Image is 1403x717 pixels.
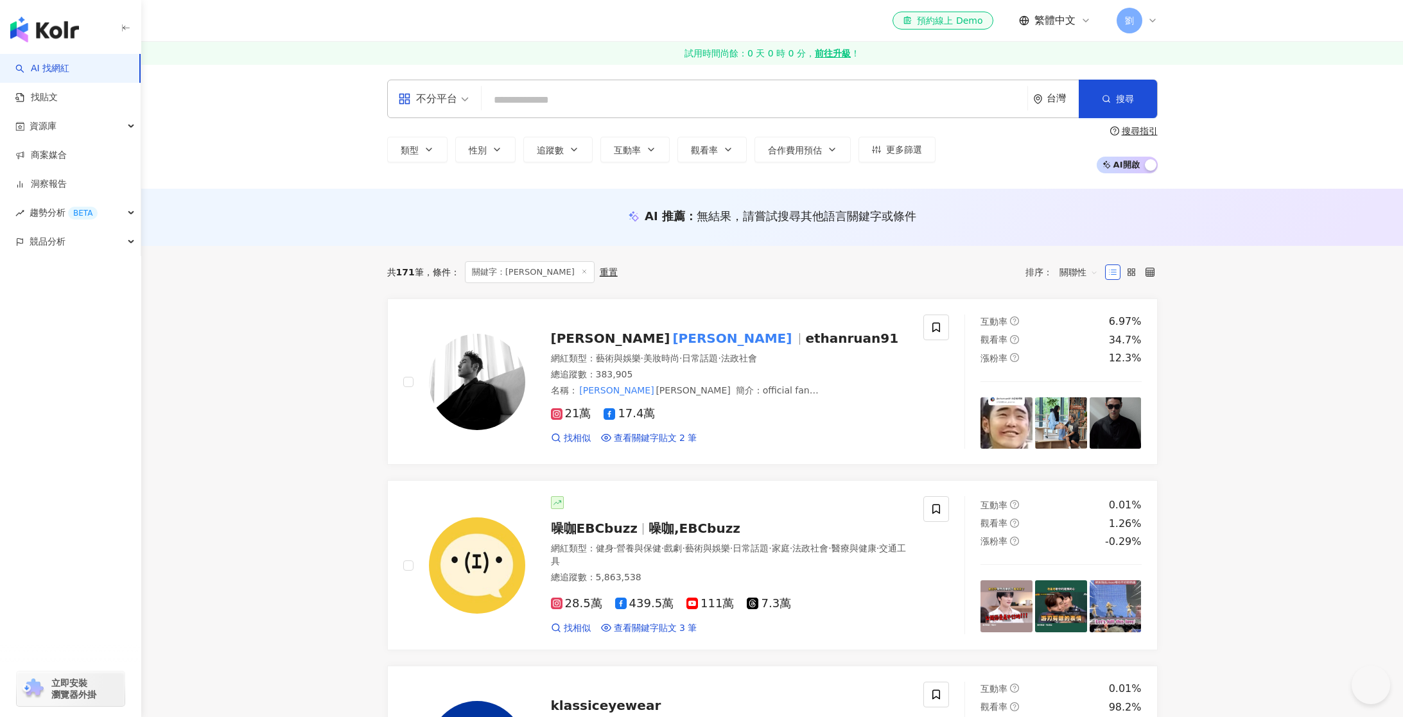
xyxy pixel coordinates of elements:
[615,597,674,610] span: 439.5萬
[523,137,593,162] button: 追蹤數
[551,368,909,381] div: 總追蹤數 ： 383,905
[980,536,1007,546] span: 漲粉率
[1033,94,1043,104] span: environment
[769,543,771,553] span: ·
[886,144,922,155] span: 更多篩選
[980,397,1033,449] img: post-image
[551,352,909,365] div: 網紅類型 ：
[429,517,525,614] img: KOL Avatar
[551,622,591,635] a: 找相似
[1035,397,1087,449] img: post-image
[604,407,655,420] span: 17.4萬
[1010,684,1019,693] span: question-circle
[980,702,1007,712] span: 觀看率
[1125,13,1134,28] span: 劉
[30,198,98,227] span: 趨勢分析
[1047,93,1079,104] div: 台灣
[398,92,411,105] span: appstore
[697,209,916,223] span: 無結果，請嘗試搜尋其他語言關鍵字或條件
[551,597,602,610] span: 28.5萬
[1010,335,1019,344] span: question-circle
[387,298,1158,465] a: KOL Avatar[PERSON_NAME][PERSON_NAME]ethanruan91網紅類型：藝術與娛樂·美妝時尚·日常話題·法政社會總追蹤數：383,905名稱：[PERSON_NA...
[551,521,638,536] span: 噪咖EBCbuzz
[455,137,516,162] button: 性別
[551,432,591,445] a: 找相似
[1122,126,1158,136] div: 搜尋指引
[578,383,656,397] mark: [PERSON_NAME]
[614,543,616,553] span: ·
[537,145,564,155] span: 追蹤數
[790,543,792,553] span: ·
[1116,94,1134,104] span: 搜尋
[596,353,641,363] span: 藝術與娛樂
[685,543,730,553] span: 藝術與娛樂
[68,207,98,220] div: BETA
[649,521,740,536] span: 噪咖,EBCbuzz
[1110,126,1119,135] span: question-circle
[1034,13,1076,28] span: 繁體中文
[686,597,734,610] span: 111萬
[1090,397,1142,449] img: post-image
[600,137,670,162] button: 互動率
[980,684,1007,694] span: 互動率
[670,328,794,349] mark: [PERSON_NAME]
[903,14,982,27] div: 預約線上 Demo
[828,543,831,553] span: ·
[573,395,651,410] mark: [PERSON_NAME]
[401,145,419,155] span: 類型
[551,331,670,346] span: [PERSON_NAME]
[876,543,879,553] span: ·
[614,622,697,635] span: 查看關鍵字貼文 3 筆
[551,542,909,567] div: 網紅類型 ：
[718,353,720,363] span: ·
[832,543,876,553] span: 醫療與健康
[1090,580,1142,632] img: post-image
[614,432,697,445] span: 查看關鍵字貼文 2 筆
[1010,537,1019,546] span: question-circle
[15,91,58,104] a: 找貼文
[980,334,1007,345] span: 觀看率
[679,353,682,363] span: ·
[15,62,69,75] a: searchAI 找網紅
[429,334,525,430] img: KOL Avatar
[815,47,851,60] strong: 前往升級
[805,331,898,346] span: ethanruan91
[772,543,790,553] span: 家庭
[677,137,747,162] button: 觀看率
[664,543,682,553] span: 戲劇
[733,543,769,553] span: 日常話題
[15,178,67,191] a: 洞察報告
[17,671,125,706] a: chrome extension立即安裝 瀏覽器外掛
[980,316,1007,327] span: 互動率
[1010,519,1019,528] span: question-circle
[980,500,1007,510] span: 互動率
[424,267,460,277] span: 條件 ：
[691,145,718,155] span: 觀看率
[398,89,457,109] div: 不分平台
[601,622,697,635] a: 查看關鍵字貼文 3 筆
[51,677,96,700] span: 立即安裝 瀏覽器外掛
[721,353,757,363] span: 法政社會
[600,267,618,277] div: 重置
[1079,80,1157,118] button: 搜尋
[1025,262,1105,282] div: 排序：
[141,42,1403,65] a: 試用時間尚餘：0 天 0 時 0 分，前往升級！
[1010,702,1019,711] span: question-circle
[661,543,664,553] span: ·
[747,597,791,610] span: 7.3萬
[1109,315,1142,329] div: 6.97%
[387,137,448,162] button: 類型
[792,543,828,553] span: 法政社會
[641,353,643,363] span: ·
[1109,498,1142,512] div: 0.01%
[15,209,24,218] span: rise
[30,227,65,256] span: 競品分析
[1109,682,1142,696] div: 0.01%
[551,385,731,395] span: 名稱 ：
[614,145,641,155] span: 互動率
[1059,262,1098,282] span: 關聯性
[1035,580,1087,632] img: post-image
[645,208,916,224] div: AI 推薦 ：
[1109,333,1142,347] div: 34.7%
[858,137,936,162] button: 更多篩選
